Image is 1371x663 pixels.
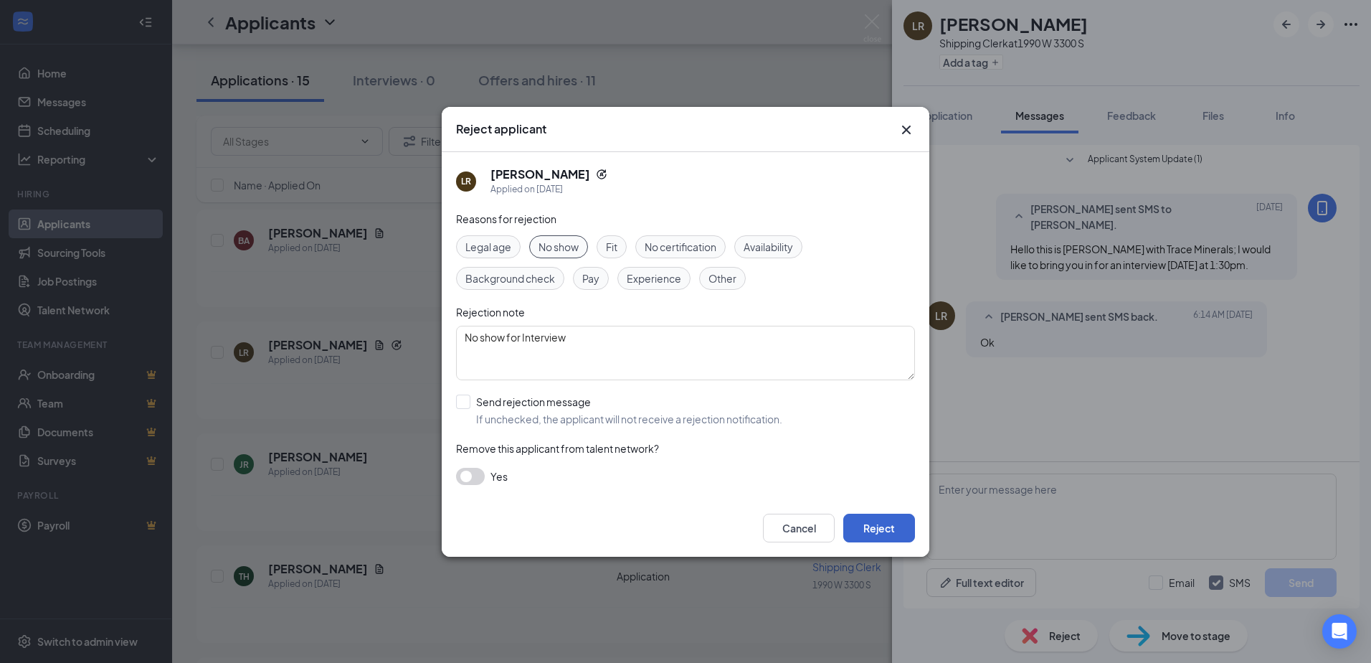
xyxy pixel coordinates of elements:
[465,271,555,286] span: Background check
[596,169,607,180] svg: Reapply
[582,271,599,286] span: Pay
[539,239,579,255] span: No show
[627,271,681,286] span: Experience
[763,514,835,542] button: Cancel
[456,442,659,455] span: Remove this applicant from talent network?
[490,166,590,182] h5: [PERSON_NAME]
[744,239,793,255] span: Availability
[456,212,556,225] span: Reasons for rejection
[645,239,716,255] span: No certification
[898,121,915,138] button: Close
[843,514,915,542] button: Reject
[456,306,525,319] span: Rejection note
[456,326,915,380] textarea: No show for Interview
[490,182,607,197] div: Applied on [DATE]
[465,239,511,255] span: Legal age
[1322,614,1357,649] div: Open Intercom Messenger
[708,271,736,286] span: Other
[461,175,471,187] div: LR
[490,468,508,485] span: Yes
[898,121,915,138] svg: Cross
[606,239,617,255] span: Fit
[456,121,546,137] h3: Reject applicant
